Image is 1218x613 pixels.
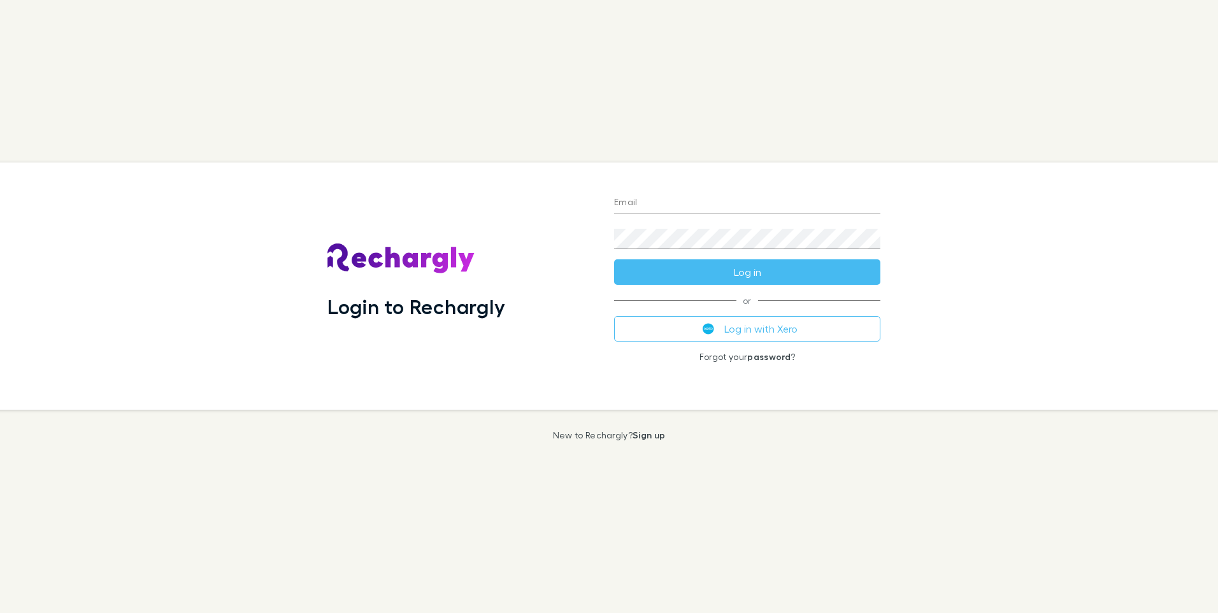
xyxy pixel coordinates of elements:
img: Xero's logo [703,323,714,335]
p: New to Rechargly? [553,430,666,440]
button: Log in with Xero [614,316,880,342]
a: password [747,351,791,362]
img: Rechargly's Logo [327,243,475,274]
h1: Login to Rechargly [327,294,505,319]
button: Log in [614,259,880,285]
span: or [614,300,880,301]
p: Forgot your ? [614,352,880,362]
a: Sign up [633,429,665,440]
